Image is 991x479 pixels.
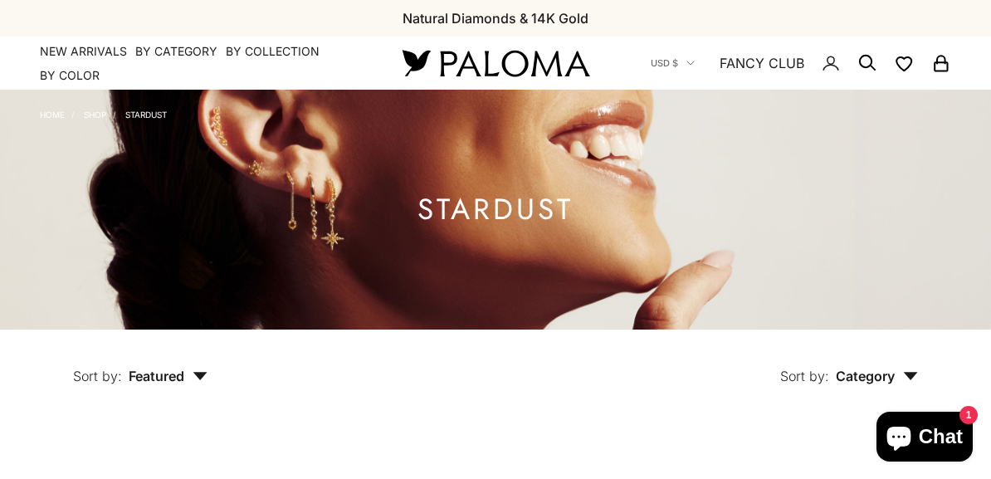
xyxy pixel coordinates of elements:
[742,330,956,399] button: Sort by: Category
[651,56,678,71] span: USD $
[651,37,951,90] nav: Secondary navigation
[40,110,65,120] a: Home
[35,330,246,399] button: Sort by: Featured
[135,43,217,60] summary: By Category
[73,368,122,384] span: Sort by:
[40,43,363,84] nav: Primary navigation
[125,110,167,120] a: Stardust
[84,110,106,120] a: Shop
[129,368,207,384] span: Featured
[836,368,918,384] span: Category
[720,52,804,74] a: FANCY CLUB
[40,43,127,60] a: NEW ARRIVALS
[780,368,829,384] span: Sort by:
[40,106,167,120] nav: Breadcrumb
[651,56,695,71] button: USD $
[226,43,320,60] summary: By Collection
[417,199,574,220] h1: Stardust
[871,412,978,466] inbox-online-store-chat: Shopify online store chat
[40,67,100,84] summary: By Color
[403,7,588,29] p: Natural Diamonds & 14K Gold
